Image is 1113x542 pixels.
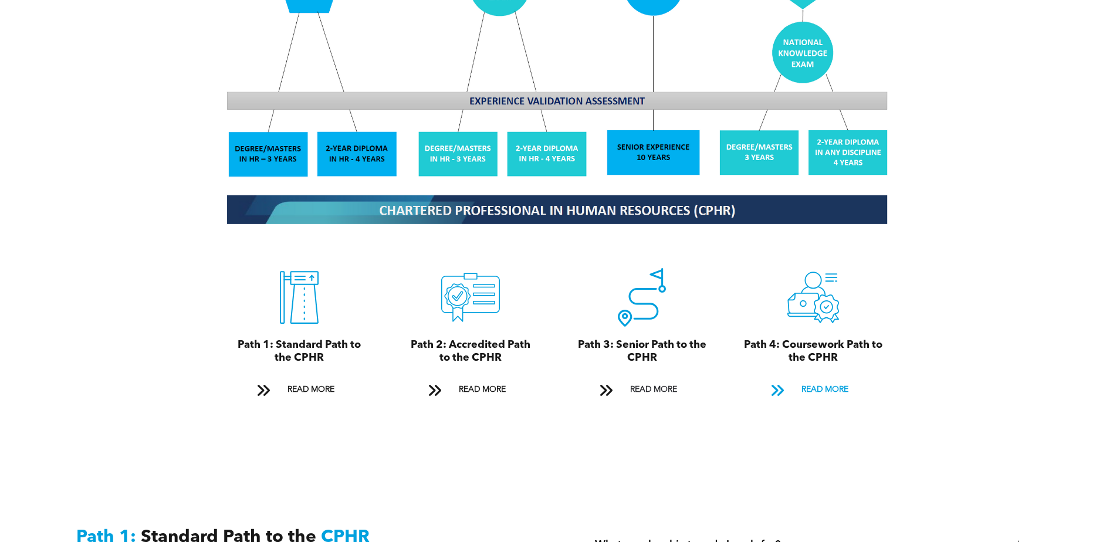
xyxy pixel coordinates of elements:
[626,379,681,401] span: READ MORE
[797,379,852,401] span: READ MORE
[591,379,692,401] a: READ MORE
[420,379,521,401] a: READ MORE
[744,340,882,363] span: Path 4: Coursework Path to the CPHR
[763,379,864,401] a: READ MORE
[238,340,361,363] span: Path 1: Standard Path to the CPHR
[578,340,706,363] span: Path 3: Senior Path to the CPHR
[455,379,510,401] span: READ MORE
[411,340,530,363] span: Path 2: Accredited Path to the CPHR
[283,379,339,401] span: READ MORE
[249,379,350,401] a: READ MORE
